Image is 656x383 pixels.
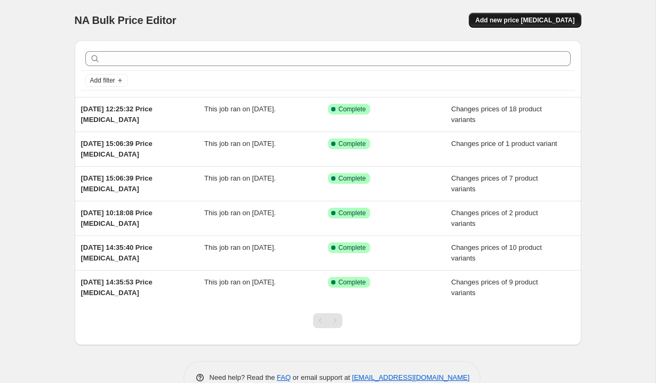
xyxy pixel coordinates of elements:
[210,373,277,381] span: Need help? Read the
[451,140,557,148] span: Changes price of 1 product variant
[90,76,115,85] span: Add filter
[204,278,276,286] span: This job ran on [DATE].
[81,243,153,262] span: [DATE] 14:35:40 Price [MEDICAL_DATA]
[81,140,153,158] span: [DATE] 15:06:39 Price [MEDICAL_DATA]
[204,243,276,251] span: This job ran on [DATE].
[75,14,177,26] span: NA Bulk Price Editor
[291,373,352,381] span: or email support at
[313,313,342,328] nav: Pagination
[81,209,153,227] span: [DATE] 10:18:08 Price [MEDICAL_DATA]
[339,243,366,252] span: Complete
[339,140,366,148] span: Complete
[339,209,366,217] span: Complete
[204,105,276,113] span: This job ran on [DATE].
[451,278,538,297] span: Changes prices of 9 product variants
[352,373,469,381] a: [EMAIL_ADDRESS][DOMAIN_NAME]
[451,174,538,193] span: Changes prices of 7 product variants
[339,105,366,113] span: Complete
[339,174,366,183] span: Complete
[81,174,153,193] span: [DATE] 15:06:39 Price [MEDICAL_DATA]
[451,105,542,124] span: Changes prices of 18 product variants
[81,105,153,124] span: [DATE] 12:25:32 Price [MEDICAL_DATA]
[204,209,276,217] span: This job ran on [DATE].
[81,278,153,297] span: [DATE] 14:35:53 Price [MEDICAL_DATA]
[451,243,542,262] span: Changes prices of 10 product variants
[451,209,538,227] span: Changes prices of 2 product variants
[204,174,276,182] span: This job ran on [DATE].
[277,373,291,381] a: FAQ
[339,278,366,287] span: Complete
[85,74,128,87] button: Add filter
[469,13,581,28] button: Add new price [MEDICAL_DATA]
[204,140,276,148] span: This job ran on [DATE].
[475,16,574,25] span: Add new price [MEDICAL_DATA]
